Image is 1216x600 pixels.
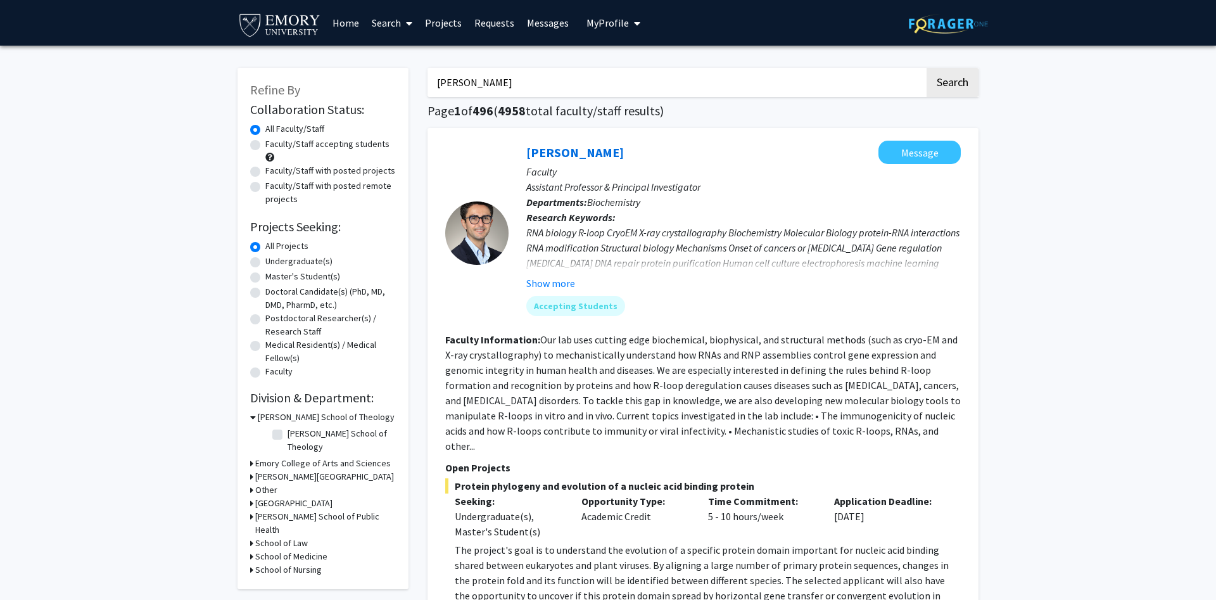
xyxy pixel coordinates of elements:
p: Application Deadline: [834,494,942,509]
p: Opportunity Type: [581,494,689,509]
h3: School of Nursing [255,563,322,577]
p: Open Projects [445,460,961,475]
span: 1 [454,103,461,118]
a: [PERSON_NAME] [526,144,624,160]
label: All Faculty/Staff [265,122,324,136]
label: [PERSON_NAME] School of Theology [288,427,393,454]
a: Messages [521,1,575,45]
p: Assistant Professor & Principal Investigator [526,179,961,195]
mat-chip: Accepting Students [526,296,625,316]
h3: School of Medicine [255,550,327,563]
label: Master's Student(s) [265,270,340,283]
button: Search [927,68,978,97]
h3: [PERSON_NAME] School of Theology [258,411,395,424]
b: Research Keywords: [526,211,616,224]
span: Biochemistry [587,196,640,208]
a: Requests [468,1,521,45]
a: Projects [419,1,468,45]
span: 496 [472,103,493,118]
b: Faculty Information: [445,333,540,346]
span: Refine By [250,82,300,98]
b: Departments: [526,196,587,208]
img: ForagerOne Logo [909,14,988,34]
h3: [PERSON_NAME][GEOGRAPHIC_DATA] [255,470,394,483]
h3: [PERSON_NAME] School of Public Health [255,510,396,537]
label: Undergraduate(s) [265,255,332,268]
img: Emory University Logo [237,10,322,39]
iframe: Chat [9,543,54,590]
p: Time Commitment: [708,494,816,509]
input: Search Keywords [427,68,925,97]
label: Faculty/Staff with posted projects [265,164,395,177]
button: Message Charles Bou-Nader [878,141,961,164]
label: Postdoctoral Researcher(s) / Research Staff [265,312,396,338]
p: Seeking: [455,494,562,509]
label: Faculty/Staff with posted remote projects [265,179,396,206]
div: RNA biology R-loop CryoEM X-ray crystallography Biochemistry Molecular Biology protein-RNA intera... [526,225,961,286]
h1: Page of ( total faculty/staff results) [427,103,978,118]
h2: Collaboration Status: [250,102,396,117]
label: Faculty/Staff accepting students [265,137,389,151]
label: Medical Resident(s) / Medical Fellow(s) [265,338,396,365]
h2: Projects Seeking: [250,219,396,234]
h3: School of Law [255,537,308,550]
label: All Projects [265,239,308,253]
span: 4958 [498,103,526,118]
h2: Division & Department: [250,390,396,405]
button: Show more [526,276,575,291]
span: Protein phylogeny and evolution of a nucleic acid binding protein [445,478,961,494]
label: Doctoral Candidate(s) (PhD, MD, DMD, PharmD, etc.) [265,285,396,312]
h3: Emory College of Arts and Sciences [255,457,391,470]
span: My Profile [586,16,629,29]
div: Undergraduate(s), Master's Student(s) [455,509,562,539]
div: 5 - 10 hours/week [699,494,825,539]
fg-read-more: Our lab uses cutting edge biochemical, biophysical, and structural methods (such as cryo-EM and X... [445,333,961,452]
p: Faculty [526,164,961,179]
h3: Other [255,483,277,497]
h3: [GEOGRAPHIC_DATA] [255,497,332,510]
div: Academic Credit [572,494,699,539]
a: Search [365,1,419,45]
div: [DATE] [825,494,951,539]
a: Home [326,1,365,45]
label: Faculty [265,365,293,378]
